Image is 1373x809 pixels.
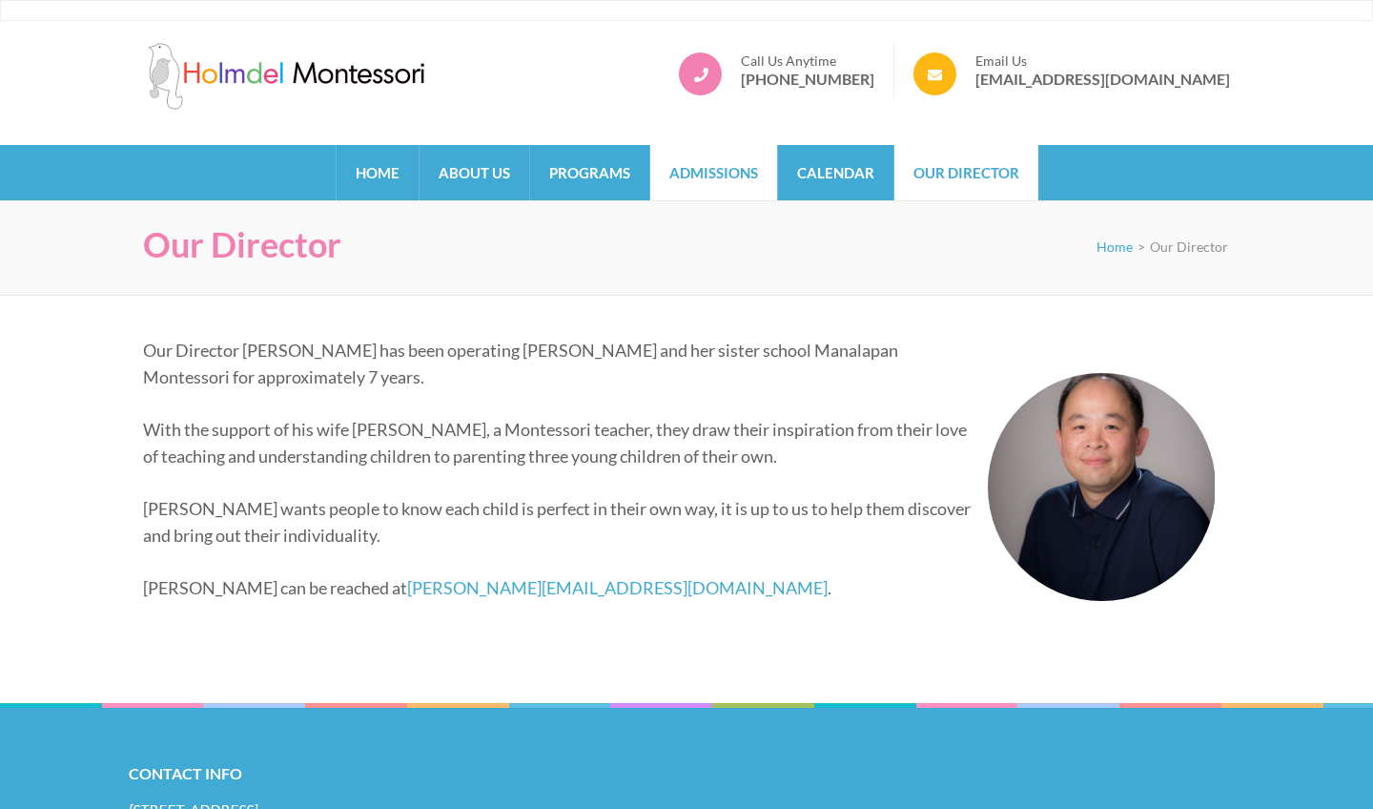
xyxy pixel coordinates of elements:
h2: Contact Info [129,760,1244,787]
a: [PERSON_NAME][EMAIL_ADDRESS][DOMAIN_NAME] [407,577,828,598]
a: Our Director [894,145,1038,200]
p: [PERSON_NAME] wants people to know each child is perfect in their own way, it is up to us to help... [143,495,1216,549]
img: Holmdel Montessori School [143,43,429,110]
a: [PHONE_NUMBER] [741,70,874,89]
a: Programs [530,145,649,200]
p: With the support of his wife [PERSON_NAME], a Montessori teacher, they draw their inspiration fro... [143,416,1216,469]
p: [PERSON_NAME] can be reached at . [143,574,1216,601]
a: Home [1096,239,1133,255]
a: About Us [420,145,529,200]
span: Email Us [975,52,1230,70]
span: Call Us Anytime [741,52,874,70]
a: Admissions [650,145,777,200]
p: Our Director [PERSON_NAME] has been operating [PERSON_NAME] and her sister school Manalapan Monte... [143,337,1216,390]
span: > [1137,239,1145,255]
h1: Our Director [143,224,341,265]
a: Home [337,145,419,200]
a: [EMAIL_ADDRESS][DOMAIN_NAME] [975,70,1230,89]
a: Calendar [778,145,893,200]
